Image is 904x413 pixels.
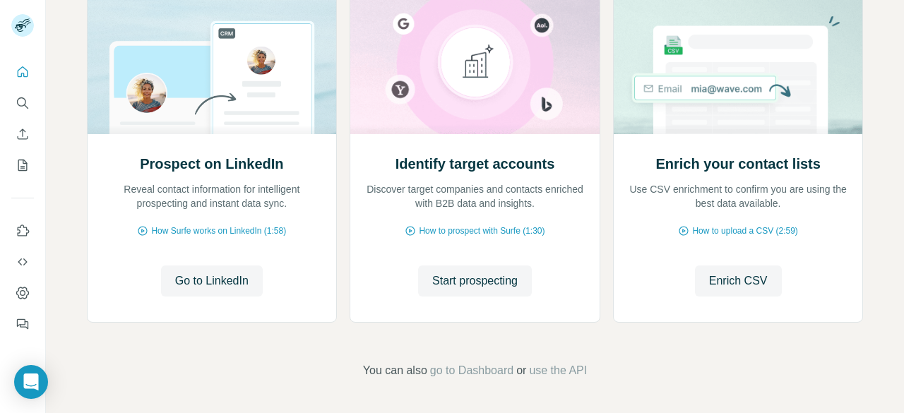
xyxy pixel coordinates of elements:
[430,362,513,379] button: go to Dashboard
[419,225,545,237] span: How to prospect with Surfe (1:30)
[11,249,34,275] button: Use Surfe API
[151,225,286,237] span: How Surfe works on LinkedIn (1:58)
[395,154,555,174] h2: Identify target accounts
[432,273,518,289] span: Start prospecting
[695,265,782,297] button: Enrich CSV
[516,362,526,379] span: or
[102,182,323,210] p: Reveal contact information for intelligent prospecting and instant data sync.
[14,365,48,399] div: Open Intercom Messenger
[364,182,585,210] p: Discover target companies and contacts enriched with B2B data and insights.
[161,265,263,297] button: Go to LinkedIn
[11,121,34,147] button: Enrich CSV
[655,154,820,174] h2: Enrich your contact lists
[11,90,34,116] button: Search
[140,154,283,174] h2: Prospect on LinkedIn
[418,265,532,297] button: Start prospecting
[363,362,427,379] span: You can also
[529,362,587,379] button: use the API
[692,225,797,237] span: How to upload a CSV (2:59)
[628,182,849,210] p: Use CSV enrichment to confirm you are using the best data available.
[11,59,34,85] button: Quick start
[11,311,34,337] button: Feedback
[11,152,34,178] button: My lists
[175,273,249,289] span: Go to LinkedIn
[11,280,34,306] button: Dashboard
[11,218,34,244] button: Use Surfe on LinkedIn
[709,273,768,289] span: Enrich CSV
